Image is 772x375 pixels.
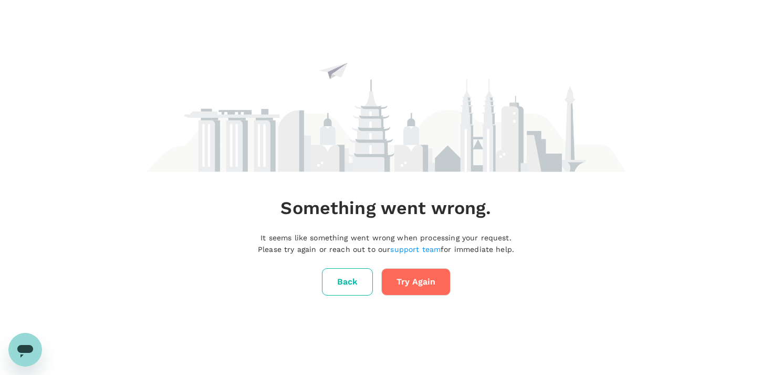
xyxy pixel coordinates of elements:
p: It seems like something went wrong when processing your request. Please try again or reach out to... [258,232,514,256]
a: support team [390,245,441,254]
img: maintenance [147,16,625,171]
h4: Something went wrong. [280,197,491,219]
iframe: Button to launch messaging window [8,333,42,367]
button: Try Again [381,268,451,296]
button: Back [322,268,373,296]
